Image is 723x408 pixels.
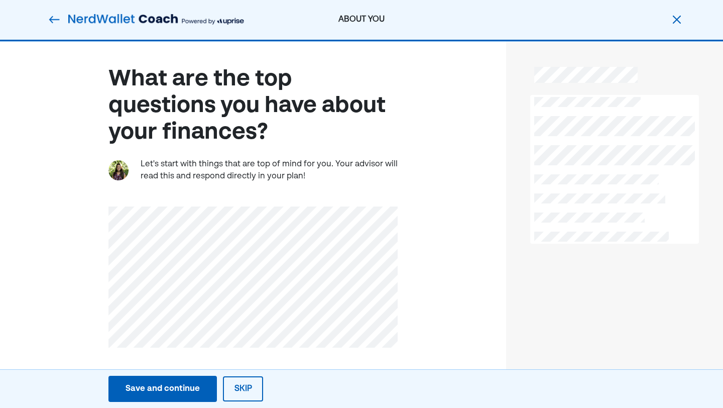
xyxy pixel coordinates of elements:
[108,66,398,146] div: What are the top questions you have about your finances?
[141,158,398,182] div: Let's start with things that are top of mind for you. Your advisor will read this and respond dir...
[256,14,467,26] div: ABOUT YOU
[126,383,200,395] div: Save and continue
[108,376,217,402] button: Save and continue
[223,376,263,401] button: Skip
